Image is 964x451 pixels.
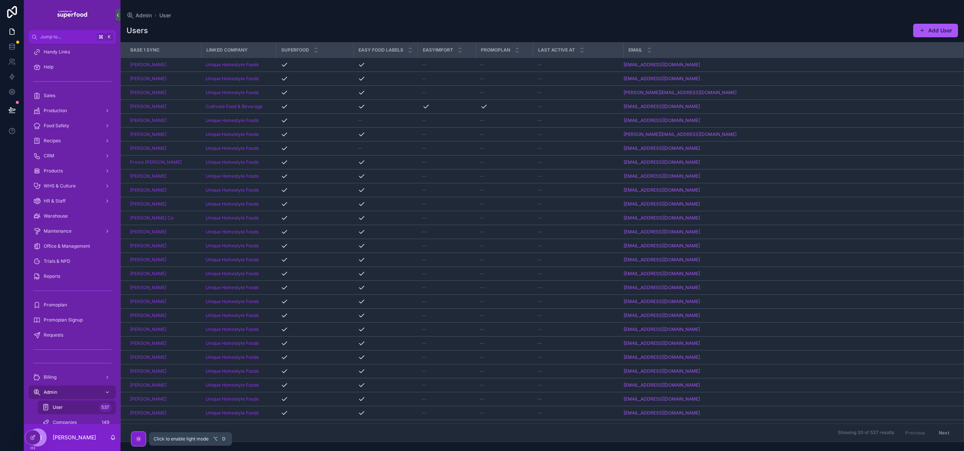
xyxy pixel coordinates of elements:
[537,90,619,96] a: --
[480,285,528,291] a: --
[422,90,471,96] a: --
[480,243,528,249] a: --
[480,215,528,221] a: --
[130,104,166,110] span: [PERSON_NAME]
[130,76,166,82] a: [PERSON_NAME]
[624,90,954,96] a: [PERSON_NAME][EMAIL_ADDRESS][DOMAIN_NAME]
[29,270,116,283] a: Reports
[537,62,619,68] a: --
[130,117,197,123] a: [PERSON_NAME]
[130,271,166,277] a: [PERSON_NAME]
[537,117,542,123] span: --
[624,285,954,291] a: [EMAIL_ADDRESS][DOMAIN_NAME]
[130,173,166,179] a: [PERSON_NAME]
[206,131,272,137] a: Unique Homestyle Foods
[206,90,272,96] a: Unique Homestyle Foods
[130,299,166,305] span: [PERSON_NAME]
[480,117,485,123] span: --
[422,145,427,151] span: --
[624,201,954,207] a: [EMAIL_ADDRESS][DOMAIN_NAME]
[29,60,116,74] a: Help
[29,209,116,223] a: Warehouse
[422,187,471,193] a: --
[624,215,700,221] a: [EMAIL_ADDRESS][DOMAIN_NAME]
[480,229,528,235] a: --
[130,299,197,305] a: [PERSON_NAME]
[624,229,700,235] a: [EMAIL_ADDRESS][DOMAIN_NAME]
[206,271,259,277] span: Unique Homestyle Foods
[206,145,259,151] span: Unique Homestyle Foods
[206,229,259,235] a: Unique Homestyle Foods
[130,215,174,221] span: [PERSON_NAME] Co
[130,131,166,137] a: [PERSON_NAME]
[206,285,259,291] span: Unique Homestyle Foods
[206,299,259,305] a: Unique Homestyle Foods
[44,64,53,70] span: Help
[130,271,197,277] a: [PERSON_NAME]
[422,159,427,165] span: --
[206,104,272,110] a: Cultivate Food & Beverage
[624,104,954,110] a: [EMAIL_ADDRESS][DOMAIN_NAME]
[537,215,542,221] span: --
[624,173,700,179] a: [EMAIL_ADDRESS][DOMAIN_NAME]
[537,173,542,179] span: --
[130,62,166,68] span: [PERSON_NAME]
[624,104,700,110] a: [EMAIL_ADDRESS][DOMAIN_NAME]
[480,299,528,305] a: --
[206,173,259,179] a: Unique Homestyle Foods
[29,104,116,117] a: Production
[480,257,528,263] a: --
[480,271,528,277] a: --
[44,273,60,279] span: Reports
[537,159,619,165] a: --
[130,76,197,82] a: [PERSON_NAME]
[422,173,427,179] span: --
[537,173,619,179] a: --
[480,201,528,207] a: --
[130,201,166,207] span: [PERSON_NAME]
[29,164,116,178] a: Products
[480,299,485,305] span: --
[537,229,542,235] span: --
[537,104,542,110] span: --
[624,145,700,151] a: [EMAIL_ADDRESS][DOMAIN_NAME]
[480,187,528,193] a: --
[422,243,471,249] a: --
[537,104,619,110] a: --
[206,257,259,263] span: Unique Homestyle Foods
[422,201,427,207] span: --
[130,117,166,123] a: [PERSON_NAME]
[44,213,68,219] span: Warehouse
[480,159,485,165] span: --
[624,159,954,165] a: [EMAIL_ADDRESS][DOMAIN_NAME]
[206,117,259,123] a: Unique Homestyle Foods
[206,159,259,165] span: Unique Homestyle Foods
[480,76,528,82] a: --
[480,90,528,96] a: --
[44,183,76,189] span: WHS & Culture
[537,299,542,305] span: --
[130,257,197,263] a: [PERSON_NAME]
[206,285,272,291] a: Unique Homestyle Foods
[130,187,166,193] a: [PERSON_NAME]
[624,187,700,193] a: [EMAIL_ADDRESS][DOMAIN_NAME]
[537,271,542,277] span: --
[913,24,958,37] button: Add User
[56,9,88,21] img: App logo
[130,145,197,151] a: [PERSON_NAME]
[130,285,197,291] a: [PERSON_NAME]
[480,159,528,165] a: --
[206,76,272,82] a: Unique Homestyle Foods
[422,62,427,68] span: --
[422,215,471,221] a: --
[130,159,182,165] a: Prince [PERSON_NAME]
[206,271,272,277] a: Unique Homestyle Foods
[44,243,90,249] span: Office & Management
[422,215,427,221] span: --
[422,257,427,263] span: --
[130,243,166,249] span: [PERSON_NAME]
[44,153,54,159] span: CRM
